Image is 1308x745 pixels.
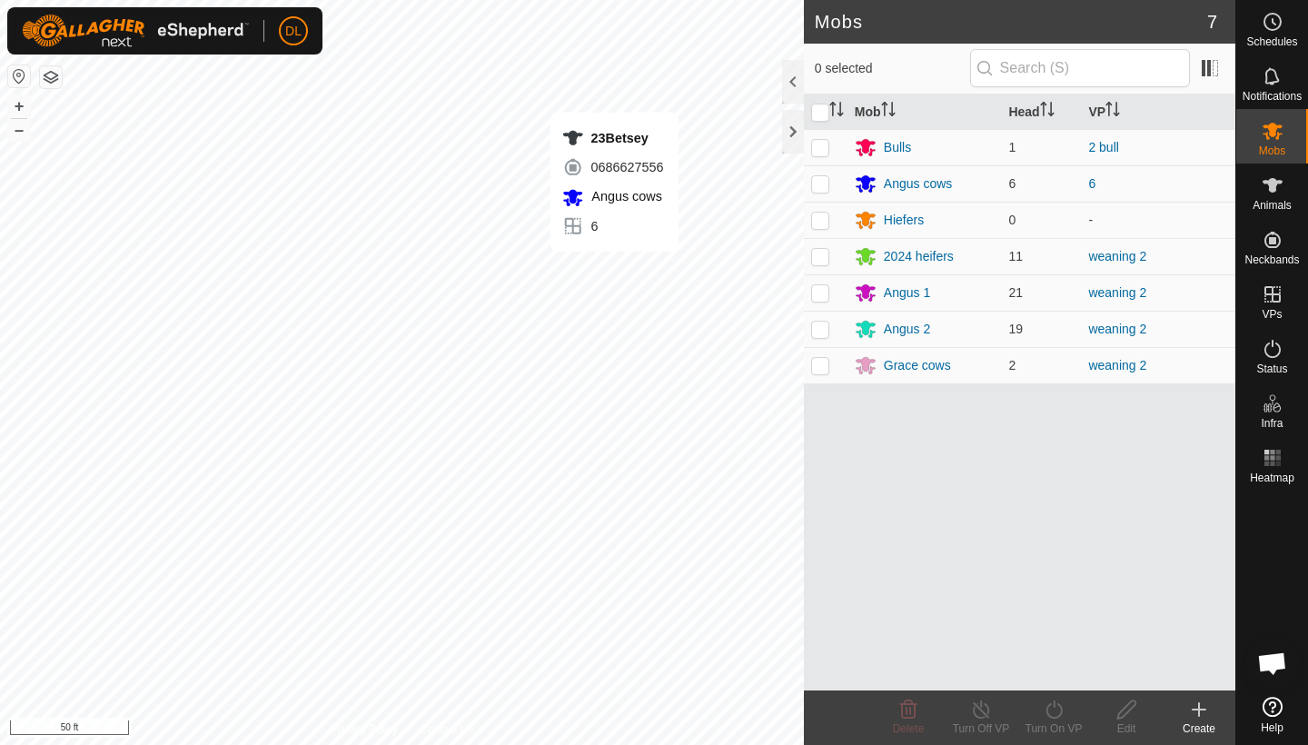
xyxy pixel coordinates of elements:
[1207,8,1217,35] span: 7
[562,215,664,237] div: 6
[884,247,954,266] div: 2024 heifers
[562,156,664,178] div: 0686627556
[420,721,473,738] a: Contact Us
[1088,285,1146,300] a: weaning 2
[884,138,911,157] div: Bulls
[970,49,1190,87] input: Search (S)
[8,119,30,141] button: –
[22,15,249,47] img: Gallagher Logo
[1262,309,1282,320] span: VPs
[1256,363,1287,374] span: Status
[1081,202,1235,238] td: -
[1090,720,1163,737] div: Edit
[893,722,925,735] span: Delete
[881,104,896,119] p-sorticon: Activate to sort
[1105,104,1120,119] p-sorticon: Activate to sort
[1008,213,1016,227] span: 0
[562,127,664,149] div: 23Betsey
[945,720,1017,737] div: Turn Off VP
[884,283,930,303] div: Angus 1
[1245,636,1300,690] a: Open chat
[1088,249,1146,263] a: weaning 2
[1236,690,1308,740] a: Help
[8,65,30,87] button: Reset Map
[1008,322,1023,336] span: 19
[1259,145,1285,156] span: Mobs
[1250,472,1294,483] span: Heatmap
[1008,358,1016,372] span: 2
[40,66,62,88] button: Map Layers
[884,211,924,230] div: Hiefers
[1088,176,1095,191] a: 6
[1088,322,1146,336] a: weaning 2
[1008,176,1016,191] span: 6
[1088,140,1118,154] a: 2 bull
[1244,254,1299,265] span: Neckbands
[1040,104,1055,119] p-sorticon: Activate to sort
[330,721,398,738] a: Privacy Policy
[847,94,1002,130] th: Mob
[1243,91,1302,102] span: Notifications
[1008,140,1016,154] span: 1
[1261,418,1283,429] span: Infra
[588,189,662,204] span: Angus cows
[1001,94,1081,130] th: Head
[1163,720,1235,737] div: Create
[1261,722,1283,733] span: Help
[285,22,302,41] span: DL
[8,95,30,117] button: +
[884,320,930,339] div: Angus 2
[1246,36,1297,47] span: Schedules
[829,104,844,119] p-sorticon: Activate to sort
[815,11,1207,33] h2: Mobs
[1088,358,1146,372] a: weaning 2
[884,356,951,375] div: Grace cows
[884,174,952,194] div: Angus cows
[1008,285,1023,300] span: 21
[1017,720,1090,737] div: Turn On VP
[1081,94,1235,130] th: VP
[1253,200,1292,211] span: Animals
[1008,249,1023,263] span: 11
[815,59,970,78] span: 0 selected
